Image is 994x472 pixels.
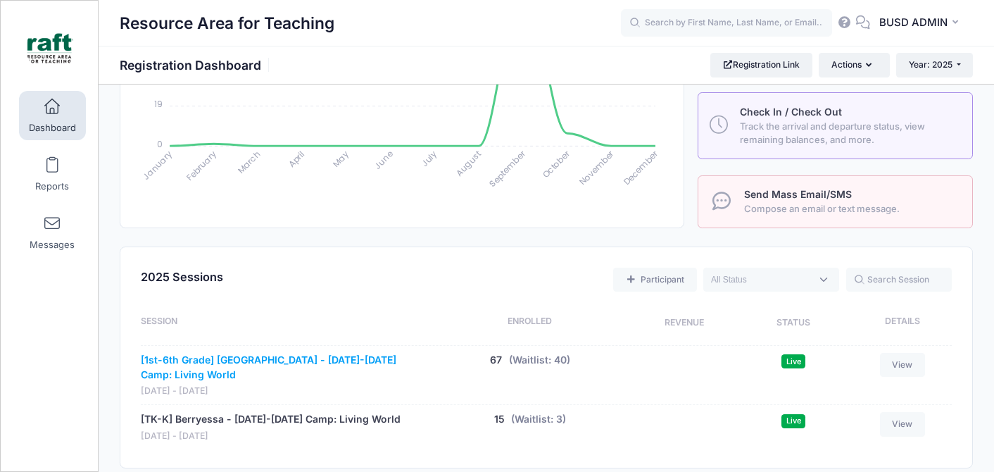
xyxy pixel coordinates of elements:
[29,122,76,134] span: Dashboard
[157,138,163,150] tspan: 0
[613,268,696,292] a: Add a new manual registration
[870,7,973,39] button: BUSD ADMIN
[453,148,484,178] tspan: August
[286,148,307,169] tspan: April
[141,430,401,443] span: [DATE] - [DATE]
[744,202,956,216] span: Compose an email or text message.
[19,208,86,257] a: Messages
[846,268,952,292] input: Search Session
[372,148,396,171] tspan: June
[880,412,925,436] a: View
[494,412,505,427] button: 15
[846,315,952,332] div: Details
[880,353,925,377] a: View
[490,353,502,368] button: 67
[819,53,889,77] button: Actions
[35,180,69,192] span: Reports
[509,353,570,368] button: (Waitlist: 40)
[621,148,661,188] tspan: December
[740,106,842,118] span: Check In / Check Out
[879,15,948,30] span: BUSD ADMIN
[710,53,812,77] a: Registration Link
[909,59,952,70] span: Year: 2025
[698,92,973,159] a: Check In / Check Out Track the arrival and departure status, view remaining balances, and more.
[141,353,426,383] a: [1st-6th Grade] [GEOGRAPHIC_DATA] - [DATE]-[DATE] Camp: Living World
[120,7,334,39] h1: Resource Area for Teaching
[433,315,627,332] div: Enrolled
[511,412,566,427] button: (Waitlist: 3)
[577,148,617,188] tspan: November
[711,273,811,286] textarea: Search
[540,148,573,181] tspan: October
[140,148,175,182] tspan: January
[141,315,433,332] div: Session
[896,53,973,77] button: Year: 2025
[235,148,263,176] tspan: March
[141,385,426,398] span: [DATE] - [DATE]
[30,239,75,251] span: Messages
[24,22,77,75] img: Resource Area for Teaching
[781,354,805,368] span: Live
[744,188,852,200] span: Send Mass Email/SMS
[184,148,218,182] tspan: February
[621,9,832,37] input: Search by First Name, Last Name, or Email...
[330,148,351,169] tspan: May
[740,120,957,147] span: Track the arrival and departure status, view remaining balances, and more.
[141,270,223,284] span: 2025 Sessions
[141,412,401,427] a: [TK-K] Berryessa - [DATE]-[DATE] Camp: Living World
[486,148,528,190] tspan: September
[698,175,973,228] a: Send Mass Email/SMS Compose an email or text message.
[419,148,440,169] tspan: July
[19,149,86,199] a: Reports
[120,58,273,73] h1: Registration Dashboard
[627,315,741,332] div: Revenue
[781,414,805,428] span: Live
[19,91,86,140] a: Dashboard
[1,15,99,82] a: Resource Area for Teaching
[154,98,163,110] tspan: 19
[741,315,846,332] div: Status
